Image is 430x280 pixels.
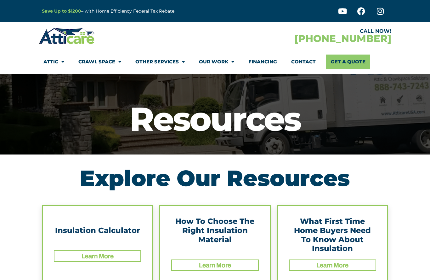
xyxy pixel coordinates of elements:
p: – with Home Efficiency Federal Tax Rebate! [42,8,246,15]
div: CALL NOW! [215,29,391,34]
nav: Menu [43,55,387,69]
a: Save Up to $1200 [42,8,81,14]
h2: Explore Our Resources [42,167,388,189]
div: How To Choose The Right Insulation Material [171,217,258,253]
a: Get A Quote [326,55,370,69]
a: Attic [43,55,64,69]
a: Financing [248,55,277,69]
a: Learn More [316,262,348,269]
a: Crawl Space [78,55,121,69]
a: Our Work [199,55,234,69]
div: What First Time Home Buyers Need To Know About Insulation [289,217,376,253]
h1: Resources [3,102,427,136]
a: Learn More [199,262,231,269]
div: Insulation Calculator [54,217,141,244]
a: Learn More [82,253,114,260]
a: Contact [291,55,316,69]
a: Other Services [135,55,185,69]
